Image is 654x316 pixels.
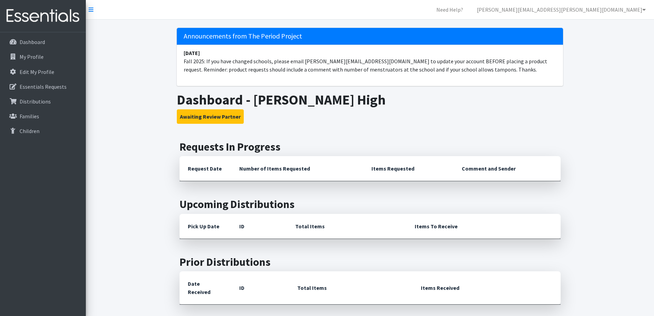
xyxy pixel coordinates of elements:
p: Families [20,113,39,120]
th: Request Date [180,156,231,181]
button: Awaiting Review Partner [177,109,244,124]
th: Total Items [289,271,413,305]
a: My Profile [3,50,83,64]
h1: Dashboard - [PERSON_NAME] High [177,91,563,108]
li: Fall 2025: If you have changed schools, please email [PERSON_NAME][EMAIL_ADDRESS][DOMAIN_NAME] to... [177,45,563,78]
a: Families [3,109,83,123]
th: Items Requested [363,156,454,181]
a: Edit My Profile [3,65,83,79]
h2: Prior Distributions [180,255,561,269]
th: Number of Items Requested [231,156,364,181]
p: Essentials Requests [20,83,67,90]
a: Distributions [3,95,83,108]
p: Edit My Profile [20,68,54,75]
strong: [DATE] [184,50,200,56]
a: Dashboard [3,35,83,49]
th: Items Received [413,271,560,305]
p: My Profile [20,53,44,60]
th: Pick Up Date [180,214,231,239]
th: ID [231,271,289,305]
a: Children [3,124,83,138]
p: Dashboard [20,39,45,45]
th: Comment and Sender [454,156,560,181]
th: Date Received [180,271,231,305]
th: Items To Receive [406,214,561,239]
th: Total Items [287,214,406,239]
p: Distributions [20,98,51,105]
p: Children [20,128,39,134]
h2: Requests In Progress [180,140,561,153]
h5: Announcements from The Period Project [177,28,563,45]
img: HumanEssentials [3,4,83,28]
a: Essentials Requests [3,80,83,94]
th: ID [231,214,287,239]
a: Need Help? [431,3,469,17]
h2: Upcoming Distributions [180,198,561,211]
a: [PERSON_NAME][EMAIL_ADDRESS][PERSON_NAME][DOMAIN_NAME] [471,3,651,17]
